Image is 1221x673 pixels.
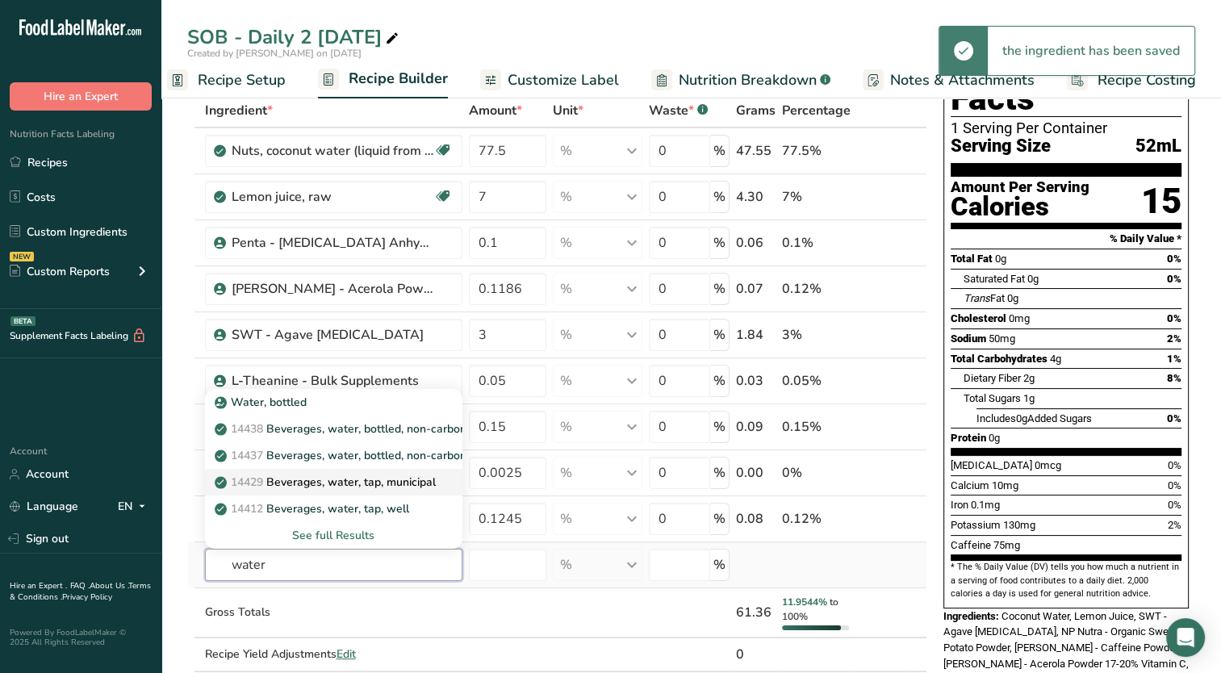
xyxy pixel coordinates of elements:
span: Edit [337,646,356,662]
span: 4g [1050,353,1061,365]
i: Trans [964,292,990,304]
div: the ingredient has been saved [988,27,1194,75]
span: Fat [964,292,1005,304]
div: 0.05% [782,371,851,391]
a: Water, bottled [205,389,462,416]
span: Total Sugars [964,392,1021,404]
a: Privacy Policy [62,591,112,603]
div: SOB - Daily 2 [DATE] [187,23,402,52]
p: Beverages, water, bottled, non-carbonated, [PERSON_NAME] [218,420,587,437]
span: Recipe Setup [198,69,286,91]
span: Includes Added Sugars [976,412,1092,424]
span: 0mcg [1035,459,1061,471]
span: 50mg [989,332,1015,345]
p: Beverages, water, tap, municipal [218,474,436,491]
span: 2% [1168,519,1181,531]
span: Calcium [951,479,989,491]
p: Beverages, water, tap, well [218,500,409,517]
span: 0g [1016,412,1027,424]
span: Customize Label [508,69,619,91]
span: 0g [995,253,1006,265]
div: 0.06 [736,233,776,253]
div: 0.12% [782,509,851,529]
div: Custom Reports [10,263,110,280]
span: Notes & Attachments [890,69,1035,91]
span: 1g [1023,392,1035,404]
span: 130mg [1003,519,1035,531]
span: 0% [1168,479,1181,491]
div: 1.84 [736,325,776,345]
span: Ingredients: [943,610,999,622]
div: 3% [782,325,851,345]
span: Cholesterol [951,312,1006,324]
div: See full Results [218,527,450,544]
div: 0.12% [782,279,851,299]
div: 0.09 [736,417,776,437]
div: 0.08 [736,509,776,529]
h1: Nutrition Facts [951,43,1181,117]
div: 47.55 [736,141,776,161]
p: Beverages, water, bottled, non-carbonated, CALISTOGA [218,447,559,464]
section: % Daily Value * [951,229,1181,249]
span: Grams [736,101,776,120]
div: 0% [782,463,851,483]
span: Total Carbohydrates [951,353,1047,365]
span: 0% [1168,499,1181,511]
a: 14412Beverages, water, tap, well [205,495,462,522]
span: 0g [989,432,1000,444]
a: 14429Beverages, water, tap, municipal [205,469,462,495]
div: 7% [782,187,851,207]
div: 0.15% [782,417,851,437]
a: Language [10,492,78,520]
span: 14438 [231,421,263,437]
span: 11.9544% [782,596,827,608]
a: Recipe Costing [1067,62,1196,98]
div: BETA [10,316,36,326]
div: SWT - Agave [MEDICAL_DATA] [232,325,433,345]
section: * The % Daily Value (DV) tells you how much a nutrient in a serving of food contributes to a dail... [951,561,1181,600]
div: [PERSON_NAME] - Acerola Powder 17-20% Vitamin C [232,279,433,299]
span: 52mL [1135,136,1181,157]
div: Penta - [MEDICAL_DATA] Anhydrous Granular (03-31000) [232,233,433,253]
div: 15 [1141,180,1181,223]
div: 61.36 [736,603,776,622]
span: 0mg [1009,312,1030,324]
div: 0.1% [782,233,851,253]
span: 0% [1167,253,1181,265]
span: 0% [1167,273,1181,285]
a: Terms & Conditions . [10,580,151,603]
span: 75mg [993,539,1020,551]
span: Total Fat [951,253,993,265]
div: Powered By FoodLabelMaker © 2025 All Rights Reserved [10,628,152,647]
span: Created by [PERSON_NAME] on [DATE] [187,47,362,60]
span: Protein [951,432,986,444]
div: L-Theanine - Bulk Supplements [232,371,433,391]
span: Serving Size [951,136,1051,157]
a: FAQ . [70,580,90,591]
span: 10mg [992,479,1018,491]
a: Recipe Setup [167,62,286,98]
a: Nutrition Breakdown [651,62,830,98]
span: Ingredient [205,101,273,120]
div: See full Results [205,522,462,549]
a: Customize Label [480,62,619,98]
div: Open Intercom Messenger [1166,618,1205,657]
span: Recipe Builder [349,68,448,90]
div: 0.07 [736,279,776,299]
div: 0 [736,645,776,664]
div: EN [118,497,152,516]
div: Recipe Yield Adjustments [205,646,462,663]
div: Nuts, coconut water (liquid from coconuts) [232,141,433,161]
span: Potassium [951,519,1001,531]
span: 0.1mg [971,499,1000,511]
div: 1 Serving Per Container [951,120,1181,136]
button: Hire an Expert [10,82,152,111]
div: Lemon juice, raw [232,187,433,207]
span: 2% [1167,332,1181,345]
span: 2g [1023,372,1035,384]
div: Gross Totals [205,604,462,621]
span: Amount [469,101,522,120]
span: 14412 [231,501,263,516]
span: Recipe Costing [1098,69,1196,91]
span: [MEDICAL_DATA] [951,459,1032,471]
